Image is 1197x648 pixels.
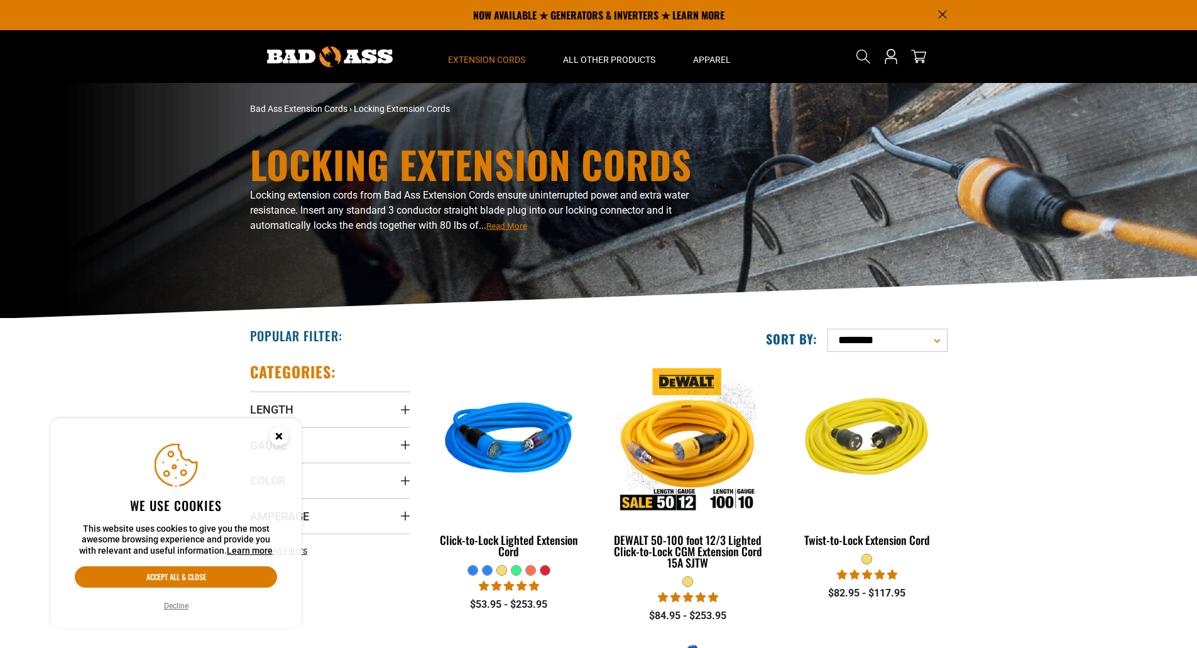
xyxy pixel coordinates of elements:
span: 5.00 stars [837,569,897,581]
h1: Locking Extension Cords [250,145,709,183]
a: Bad Ass Extension Cords [250,104,347,114]
span: Length [250,402,293,417]
div: Twist-to-Lock Extension Cord [787,534,947,546]
span: 4.87 stars [479,580,539,592]
div: $53.95 - $253.95 [429,597,589,612]
a: Learn more [227,546,273,556]
summary: Search [853,47,873,67]
summary: Extension Cords [429,30,544,83]
label: Sort by: [766,331,817,347]
h2: Popular Filter: [250,327,342,344]
aside: Cookie Consent [50,419,302,629]
span: All Other Products [563,54,655,65]
div: Click-to-Lock Lighted Extension Cord [429,534,589,557]
span: Locking extension cords from Bad Ass Extension Cords ensure uninterrupted power and extra water r... [250,189,689,231]
span: Read More [486,221,527,231]
nav: breadcrumbs [250,102,709,116]
p: This website uses cookies to give you the most awesome browsing experience and provide you with r... [75,524,277,557]
span: Apparel [693,54,731,65]
span: Extension Cords [448,54,525,65]
span: › [349,104,352,114]
a: DEWALT 50-100 foot 12/3 Lighted Click-to-Lock CGM Extension Cord 15A SJTW DEWALT 50-100 foot 12/3... [608,362,768,576]
div: $82.95 - $117.95 [787,586,947,601]
a: yellow Twist-to-Lock Extension Cord [787,362,947,553]
img: blue [430,368,588,513]
h2: We use cookies [75,497,277,513]
button: Decline [160,600,192,612]
summary: Apparel [674,30,750,83]
summary: Length [250,392,410,427]
a: blue Click-to-Lock Lighted Extension Cord [429,362,589,564]
summary: Amperage [250,498,410,534]
summary: Color [250,463,410,498]
summary: All Other Products [544,30,674,83]
span: Locking Extension Cords [354,104,450,114]
img: yellow [788,368,946,513]
span: 4.84 stars [658,591,718,603]
button: Accept all & close [75,566,277,588]
summary: Gauge [250,427,410,463]
div: DEWALT 50-100 foot 12/3 Lighted Click-to-Lock CGM Extension Cord 15A SJTW [608,534,768,568]
img: Bad Ass Extension Cords [267,47,393,67]
div: $84.95 - $253.95 [608,608,768,623]
img: DEWALT 50-100 foot 12/3 Lighted Click-to-Lock CGM Extension Cord 15A SJTW [609,368,767,513]
h2: Categories: [250,362,337,382]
